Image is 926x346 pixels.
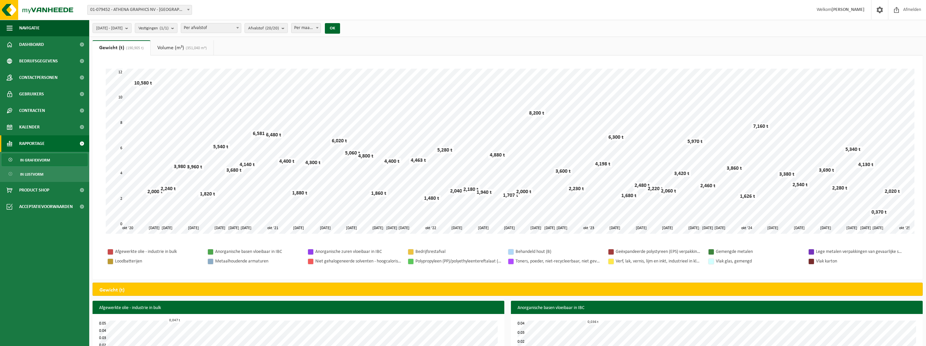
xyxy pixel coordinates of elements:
div: Gemengde metalen [716,248,802,256]
div: 0,370 t [870,209,888,216]
div: 1,880 t [290,190,309,196]
div: 6,581 t [251,130,270,137]
span: 01-079452 - ATHENA GRAPHICS NV - ROESELARE [88,5,192,15]
div: 4,880 t [488,152,507,158]
div: 2,240 t [159,186,177,192]
div: Anorganische zuren vloeibaar in IBC [315,248,401,256]
div: 3,980 t [172,163,191,170]
div: Verf, lak, vernis, lijm en inkt, industrieel in kleinverpakking [616,257,702,265]
span: Per afvalstof [181,23,241,33]
span: Vestigingen [138,23,169,33]
div: 8,200 t [527,110,546,117]
div: Niet gehalogeneerde solventen - hoogcalorisch in IBC [315,257,401,265]
a: Volume (m³) [151,40,213,55]
div: Anorganische basen vloeibaar in IBC [215,248,301,256]
iframe: chat widget [3,331,110,346]
span: Product Shop [19,182,49,198]
div: Metaalhoudende armaturen [215,257,301,265]
button: Afvalstof(20/20) [245,23,288,33]
div: 4,400 t [278,158,296,165]
div: 1,860 t [369,190,388,197]
span: Contactpersonen [19,69,58,86]
span: Acceptatievoorwaarden [19,198,73,215]
div: 1,680 t [620,192,638,199]
div: 5,340 t [844,146,862,153]
div: 3,380 t [778,171,796,178]
span: Kalender [19,119,40,135]
div: 2,000 t [515,189,533,195]
div: 3,960 t [185,164,204,170]
button: OK [325,23,340,34]
div: 3,680 t [225,167,243,174]
span: Contracten [19,102,45,119]
div: 5,280 t [436,147,454,154]
span: Per maand [291,23,321,33]
h3: Afgewerkte olie - industrie in bulk [93,301,504,315]
div: 2,230 t [567,186,586,192]
div: 3,690 t [817,167,836,174]
div: 2,460 t [699,183,717,189]
div: 5,970 t [686,138,704,145]
span: [DATE] - [DATE] [96,23,123,33]
div: 6,480 t [264,132,283,138]
div: 6,020 t [330,138,349,144]
div: Polypropyleen (PP)/polyethyleentereftalaat (PET) spanbanden [415,257,501,265]
count: (20/20) [265,26,279,30]
span: In grafiekvorm [20,154,50,166]
span: In lijstvorm [20,168,43,181]
div: 2,280 t [830,185,849,191]
div: Toners, poeder, niet-recycleerbaar, niet gevaarlijk [516,257,601,265]
span: Per maand [291,23,321,33]
span: Bedrijfsgegevens [19,53,58,69]
div: 2,060 t [659,188,678,194]
div: 4,130 t [857,161,875,168]
div: 4,300 t [304,159,322,166]
div: Afgewerkte olie - industrie in bulk [115,248,201,256]
span: (190,905 t) [124,46,144,50]
div: 2,020 t [883,188,902,195]
div: 3,420 t [673,170,691,177]
span: Gebruikers [19,86,44,102]
span: 01-079452 - ATHENA GRAPHICS NV - ROESELARE [87,5,192,15]
div: Loodbatterijen [115,257,201,265]
div: Geëxpandeerde polystyreen (EPS) verpakking (< 1 m² per stuk), recycleerbaar [616,248,702,256]
div: Bedrijfsrestafval [415,248,501,256]
span: Afvalstof [248,23,279,33]
div: 4,198 t [594,161,612,167]
div: 2,040 t [448,188,467,194]
a: In grafiekvorm [2,154,88,166]
span: Dashboard [19,36,44,53]
span: Rapportage [19,135,45,152]
div: 1,480 t [422,195,441,202]
div: 3,860 t [725,165,744,172]
div: 2,480 t [633,182,651,189]
span: Navigatie [19,20,40,36]
div: 2,540 t [791,182,809,188]
div: 1,820 t [198,191,217,197]
div: 1,940 t [475,189,493,196]
div: 5,060 t [343,150,362,156]
button: [DATE] - [DATE] [93,23,132,33]
div: 7,160 t [752,123,770,130]
div: 1,626 t [738,193,757,200]
a: Gewicht (t) [93,40,150,55]
div: 0,047 t [168,318,182,323]
div: 5,540 t [212,144,230,150]
a: In lijstvorm [2,168,88,180]
div: 2,180 t [462,186,480,193]
div: 4,400 t [383,158,401,165]
count: (1/1) [160,26,169,30]
div: 2,000 t [146,189,164,195]
div: Behandeld hout (B) [516,248,601,256]
div: 1,707 t [501,192,520,199]
div: 6,300 t [607,134,625,141]
div: 4,463 t [409,157,428,164]
div: 3,600 t [554,168,572,175]
span: (351,040 m³) [184,46,207,50]
button: Vestigingen(1/1) [135,23,177,33]
div: 2,220 t [646,186,665,192]
div: Vlak karton [816,257,902,265]
h2: Gewicht (t) [93,283,131,297]
strong: [PERSON_NAME] [831,7,865,12]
